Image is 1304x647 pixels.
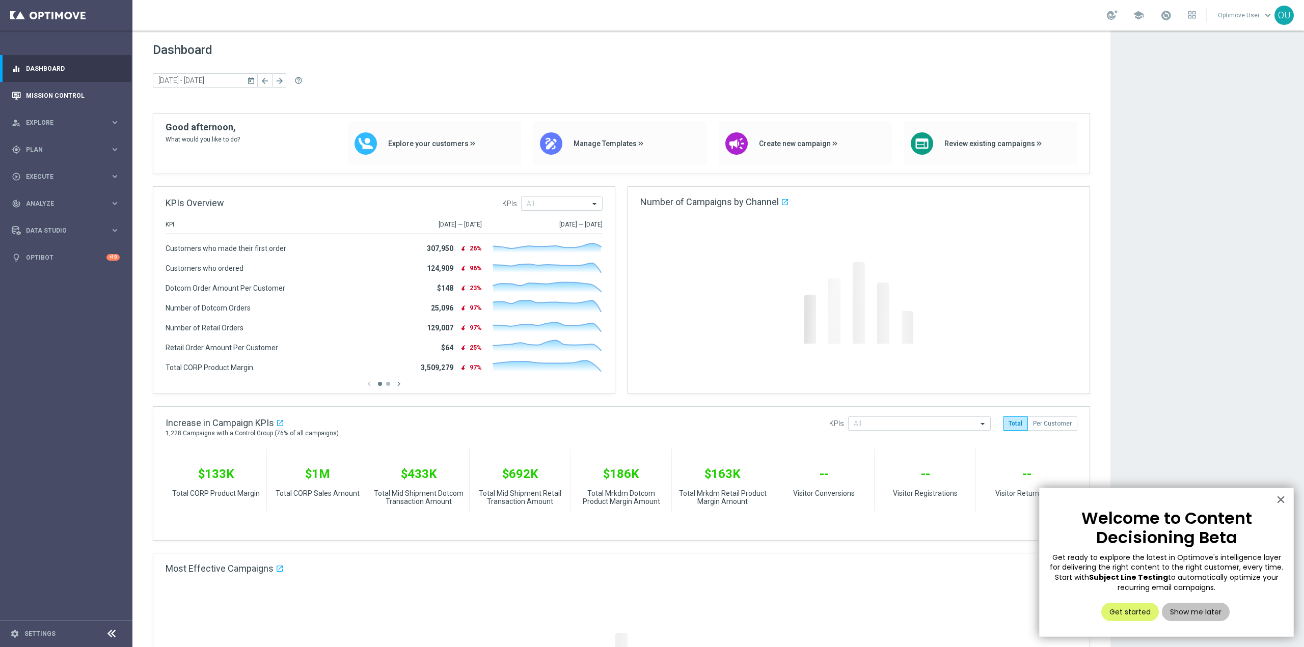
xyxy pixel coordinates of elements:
[26,147,110,153] span: Plan
[12,145,110,154] div: Plan
[1089,572,1168,582] strong: Subject Line Testing
[1276,491,1286,508] button: Close
[12,118,110,127] div: Explore
[12,82,120,109] div: Mission Control
[110,172,120,181] i: keyboard_arrow_right
[26,55,120,82] a: Dashboard
[12,226,110,235] div: Data Studio
[110,145,120,154] i: keyboard_arrow_right
[12,244,120,271] div: Optibot
[1101,603,1159,621] button: Get started
[12,118,21,127] i: person_search
[12,199,110,208] div: Analyze
[26,228,110,234] span: Data Studio
[1274,6,1294,25] div: OU
[24,631,56,637] a: Settings
[12,64,21,73] i: equalizer
[10,629,19,638] i: settings
[1050,552,1285,582] span: Get ready to explpore the latest in Optimove's intelligence layer for delivering the right conten...
[12,172,110,181] div: Execute
[1217,8,1274,23] a: Optimove User
[12,253,21,262] i: lightbulb
[26,244,106,271] a: Optibot
[1118,572,1281,593] span: to automatically optimize your recurring email campaigns.
[110,226,120,235] i: keyboard_arrow_right
[26,82,120,109] a: Mission Control
[26,120,110,126] span: Explore
[1162,603,1230,621] button: Show me later
[1133,10,1144,21] span: school
[26,201,110,207] span: Analyze
[12,145,21,154] i: gps_fixed
[26,174,110,180] span: Execute
[110,118,120,127] i: keyboard_arrow_right
[1050,509,1283,548] p: Welcome to Content Decisioning Beta
[12,55,120,82] div: Dashboard
[12,172,21,181] i: play_circle_outline
[110,199,120,208] i: keyboard_arrow_right
[1262,10,1273,21] span: keyboard_arrow_down
[12,199,21,208] i: track_changes
[106,254,120,261] div: +10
